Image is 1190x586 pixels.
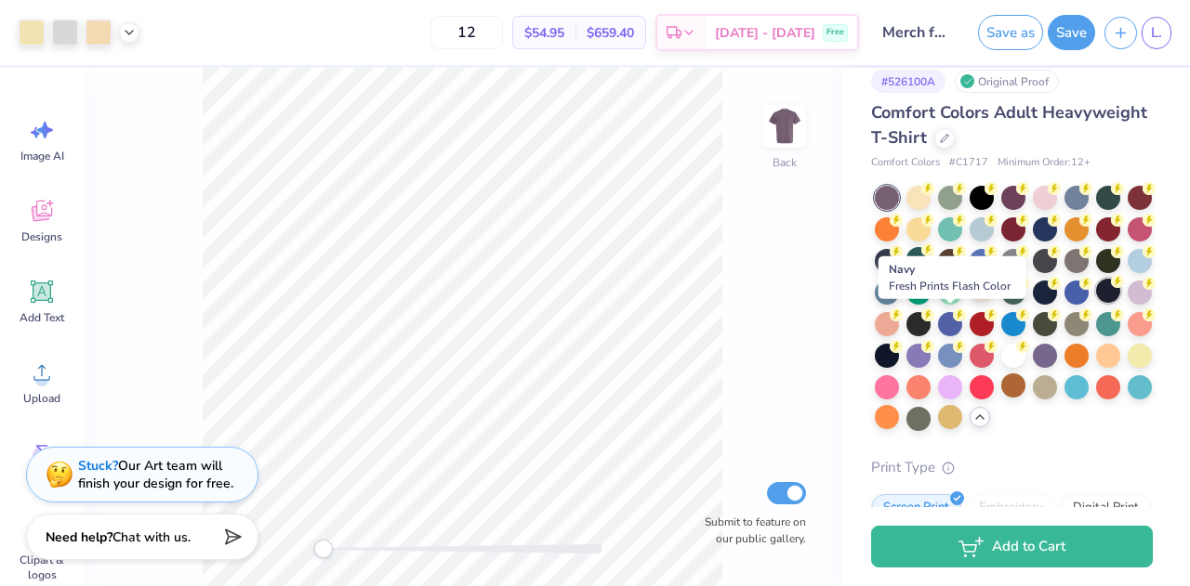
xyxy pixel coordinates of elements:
a: L. [1142,17,1171,49]
div: # 526100A [871,70,945,93]
div: Navy [879,256,1026,299]
span: Minimum Order: 12 + [998,155,1091,171]
div: Digital Print [1061,494,1151,522]
span: Comfort Colors Adult Heavyweight T-Shirt [871,101,1147,149]
input: – – [430,16,503,49]
div: Screen Print [871,494,961,522]
label: Submit to feature on our public gallery. [694,514,806,547]
span: Image AI [20,149,64,163]
span: Free [826,26,844,39]
div: Original Proof [955,70,1059,93]
span: # C1717 [949,155,988,171]
strong: Need help? [46,528,112,546]
span: Fresh Prints Flash Color [889,279,1011,293]
button: Save [1048,15,1095,50]
span: [DATE] - [DATE] [715,23,815,43]
button: Add to Cart [871,526,1153,567]
div: Back [773,154,797,171]
div: Accessibility label [314,540,333,558]
span: $54.95 [524,23,564,43]
input: Untitled Design [868,14,959,51]
div: Our Art team will finish your design for free. [78,457,233,492]
div: Embroidery [967,494,1055,522]
span: L. [1151,22,1162,44]
div: Print Type [871,457,1153,478]
span: Designs [21,229,62,244]
span: Clipart & logos [11,553,73,582]
span: Comfort Colors [871,155,940,171]
span: Upload [23,391,60,406]
img: Back [766,108,803,145]
span: Chat with us. [112,528,191,546]
span: Add Text [20,310,64,325]
span: $659.40 [587,23,634,43]
button: Save as [978,15,1043,50]
strong: Stuck? [78,457,118,475]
